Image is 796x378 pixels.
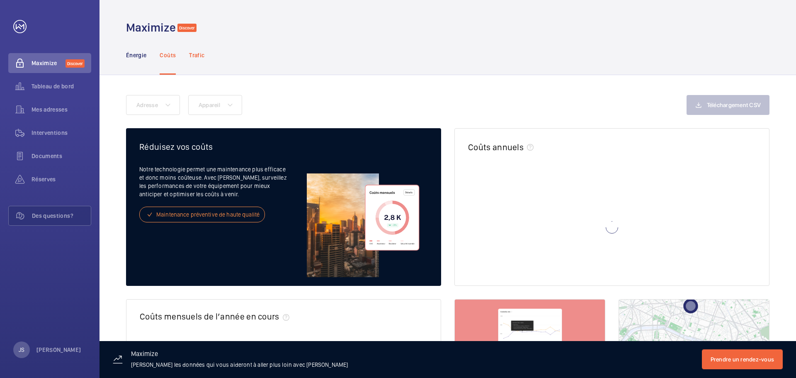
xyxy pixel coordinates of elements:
span: Discover [177,24,197,32]
p: Trafic [189,51,204,59]
h2: Coûts mensuels de l’année en cours [140,311,279,322]
span: Des questions? [32,212,91,220]
h2: Réduisez vos coûts [139,141,428,152]
span: Appareil [199,102,220,108]
p: [PERSON_NAME] les données qui vous aideront à aller plus loin avec [PERSON_NAME] [131,361,348,369]
span: Maintenance préventive de haute qualité [156,210,260,219]
button: Adresse [126,95,180,115]
h3: Maximize [131,351,348,361]
span: Mes adresses [32,105,91,114]
span: Interventions [32,129,91,137]
button: Téléchargement CSV [687,95,770,115]
button: Appareil [188,95,242,115]
p: JS [19,346,24,354]
p: Coûts [160,51,176,59]
button: Prendre un rendez-vous [702,349,783,369]
h1: Maximize [126,20,176,35]
h2: Coûts annuels [468,142,524,152]
span: Tableau de bord [32,82,91,90]
span: Discover [66,59,85,68]
span: Adresse [136,102,158,108]
span: Documents [32,152,91,160]
span: Maximize [32,59,66,67]
img: costs-freemium-FR.svg [298,173,428,277]
p: [PERSON_NAME] [36,346,81,354]
span: Téléchargement CSV [707,102,761,108]
span: Réserves [32,175,91,183]
p: Énergie [126,51,146,59]
p: Notre technologie permet une maintenance plus efficace et donc moins coûteuse. Avec [PERSON_NAME]... [139,165,290,198]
